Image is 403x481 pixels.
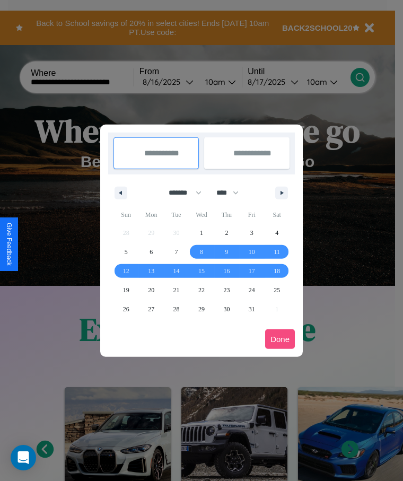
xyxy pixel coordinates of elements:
span: 16 [223,261,230,281]
button: 13 [138,261,163,281]
span: Mon [138,206,163,223]
button: 24 [239,281,264,300]
span: 8 [200,242,203,261]
span: 30 [223,300,230,319]
button: 26 [113,300,138,319]
span: 1 [200,223,203,242]
span: 21 [173,281,180,300]
span: 11 [274,242,280,261]
div: Open Intercom Messenger [11,445,36,470]
span: 26 [123,300,129,319]
span: 6 [150,242,153,261]
span: Thu [214,206,239,223]
span: 25 [274,281,280,300]
button: 9 [214,242,239,261]
span: 2 [225,223,228,242]
span: 29 [198,300,205,319]
button: 4 [265,223,290,242]
button: 11 [265,242,290,261]
span: 10 [249,242,255,261]
button: 18 [265,261,290,281]
span: 27 [148,300,154,319]
span: 12 [123,261,129,281]
span: 7 [175,242,178,261]
button: 16 [214,261,239,281]
span: 17 [249,261,255,281]
button: 29 [189,300,214,319]
button: 21 [164,281,189,300]
button: 7 [164,242,189,261]
button: 5 [113,242,138,261]
button: 20 [138,281,163,300]
button: 17 [239,261,264,281]
button: 10 [239,242,264,261]
span: Sun [113,206,138,223]
span: 28 [173,300,180,319]
button: Done [265,329,295,349]
button: 1 [189,223,214,242]
button: 30 [214,300,239,319]
button: 22 [189,281,214,300]
button: 12 [113,261,138,281]
span: 13 [148,261,154,281]
button: 15 [189,261,214,281]
span: 18 [274,261,280,281]
span: 14 [173,261,180,281]
span: 31 [249,300,255,319]
span: 3 [250,223,253,242]
button: 28 [164,300,189,319]
span: 19 [123,281,129,300]
span: 4 [275,223,278,242]
div: Give Feedback [5,223,13,266]
button: 2 [214,223,239,242]
span: 5 [125,242,128,261]
button: 27 [138,300,163,319]
button: 3 [239,223,264,242]
button: 25 [265,281,290,300]
span: Wed [189,206,214,223]
span: Tue [164,206,189,223]
span: Fri [239,206,264,223]
button: 31 [239,300,264,319]
button: 19 [113,281,138,300]
span: 9 [225,242,228,261]
span: 23 [223,281,230,300]
span: 24 [249,281,255,300]
span: 15 [198,261,205,281]
button: 14 [164,261,189,281]
button: 8 [189,242,214,261]
span: 22 [198,281,205,300]
span: 20 [148,281,154,300]
button: 6 [138,242,163,261]
span: Sat [265,206,290,223]
button: 23 [214,281,239,300]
